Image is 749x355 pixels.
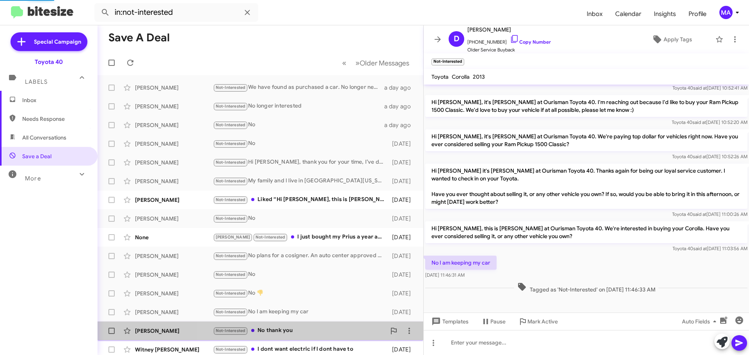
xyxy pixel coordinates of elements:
[213,233,388,242] div: I just bought my Prius a year ago No thanks
[35,58,63,66] div: Toyota 40
[135,252,213,260] div: [PERSON_NAME]
[388,271,417,279] div: [DATE]
[467,25,551,34] span: [PERSON_NAME]
[388,159,417,166] div: [DATE]
[135,308,213,316] div: [PERSON_NAME]
[216,160,246,165] span: Not-Interested
[135,121,213,129] div: [PERSON_NAME]
[672,119,747,125] span: Toyota 40 [DATE] 10:52:20 AM
[384,102,417,110] div: a day ago
[22,134,66,141] span: All Conversations
[135,327,213,335] div: [PERSON_NAME]
[216,235,250,240] span: [PERSON_NAME]
[213,307,388,316] div: No I am keeping my car
[713,6,740,19] button: MA
[213,195,388,204] div: Liked “Hi [PERSON_NAME], this is [PERSON_NAME] at Ourisman Toyota 40. We're interested in buying ...
[216,178,246,184] span: Not-Interested
[693,154,706,159] span: said at
[425,129,747,151] p: Hi [PERSON_NAME], it's [PERSON_NAME] at Ourisman Toyota 40. We're paying top dollar for vehicles ...
[11,32,87,51] a: Special Campaign
[388,196,417,204] div: [DATE]
[682,314,719,329] span: Auto Fields
[216,216,246,221] span: Not-Interested
[609,3,648,25] a: Calendar
[431,73,449,80] span: Toyota
[475,314,512,329] button: Pause
[34,38,81,46] span: Special Campaign
[452,73,470,80] span: Corolla
[682,3,713,25] a: Profile
[672,154,747,159] span: Toyota 40 [DATE] 10:52:26 AM
[473,73,485,80] span: 2013
[467,46,551,54] span: Older Service Buyback
[527,314,558,329] span: Mark Active
[693,85,707,91] span: said at
[719,6,733,19] div: MA
[135,290,213,297] div: [PERSON_NAME]
[424,314,475,329] button: Templates
[648,3,682,25] a: Insights
[22,115,89,123] span: Needs Response
[388,308,417,316] div: [DATE]
[213,83,384,92] div: We have found as purchased a car. No longer need information.
[213,177,388,185] div: My family and I live in [GEOGRAPHIC_DATA][US_STATE] for a year now. Also,thanks for your message,...
[135,215,213,223] div: [PERSON_NAME]
[632,32,712,46] button: Apply Tags
[388,252,417,260] div: [DATE]
[693,211,706,217] span: said at
[388,140,417,148] div: [DATE]
[512,314,564,329] button: Mark Active
[216,253,246,258] span: Not-Interested
[425,164,747,209] p: Hi [PERSON_NAME] it's [PERSON_NAME] at Ourisman Toyota 40. Thanks again for being our loyal servi...
[672,211,747,217] span: Toyota 40 [DATE] 11:00:26 AM
[213,139,388,148] div: No
[135,196,213,204] div: [PERSON_NAME]
[510,39,551,45] a: Copy Number
[355,58,360,68] span: »
[216,347,246,352] span: Not-Interested
[338,55,414,71] nav: Page navigation example
[213,326,386,335] div: No thank you
[351,55,414,71] button: Next
[664,32,692,46] span: Apply Tags
[25,78,48,85] span: Labels
[213,251,388,260] div: No plans for a cosigner. An auto center approved me but I am not interested. I wish you guys had ...
[135,84,213,92] div: [PERSON_NAME]
[388,177,417,185] div: [DATE]
[213,345,388,354] div: I dont want electric if I dont have to
[216,309,246,314] span: Not-Interested
[213,270,388,279] div: No
[216,85,246,90] span: Not-Interested
[425,256,497,270] p: No I am keeping my car
[580,3,609,25] a: Inbox
[135,159,213,166] div: [PERSON_NAME]
[384,84,417,92] div: a day ago
[384,121,417,129] div: a day ago
[135,233,213,241] div: None
[25,175,41,182] span: More
[135,177,213,185] div: [PERSON_NAME]
[94,3,258,22] input: Search
[108,32,170,44] h1: Save a Deal
[673,245,747,251] span: Toyota 40 [DATE] 11:03:56 AM
[425,95,747,117] p: Hi [PERSON_NAME], it's [PERSON_NAME] at Ourisman Toyota 40. I'm reaching out because I'd like to ...
[135,346,213,353] div: Witney [PERSON_NAME]
[430,314,469,329] span: Templates
[135,140,213,148] div: [PERSON_NAME]
[388,215,417,223] div: [DATE]
[213,102,384,111] div: No longer interested
[216,141,246,146] span: Not-Interested
[673,85,747,91] span: Toyota 40 [DATE] 10:52:41 AM
[431,58,464,65] small: Not-Interested
[213,120,384,129] div: No
[693,245,707,251] span: said at
[514,282,658,293] span: Tagged as 'Not-Interested' on [DATE] 11:46:33 AM
[213,289,388,298] div: No 👎
[467,34,551,46] span: [PHONE_NUMBER]
[337,55,351,71] button: Previous
[213,214,388,223] div: No
[216,104,246,109] span: Not-Interested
